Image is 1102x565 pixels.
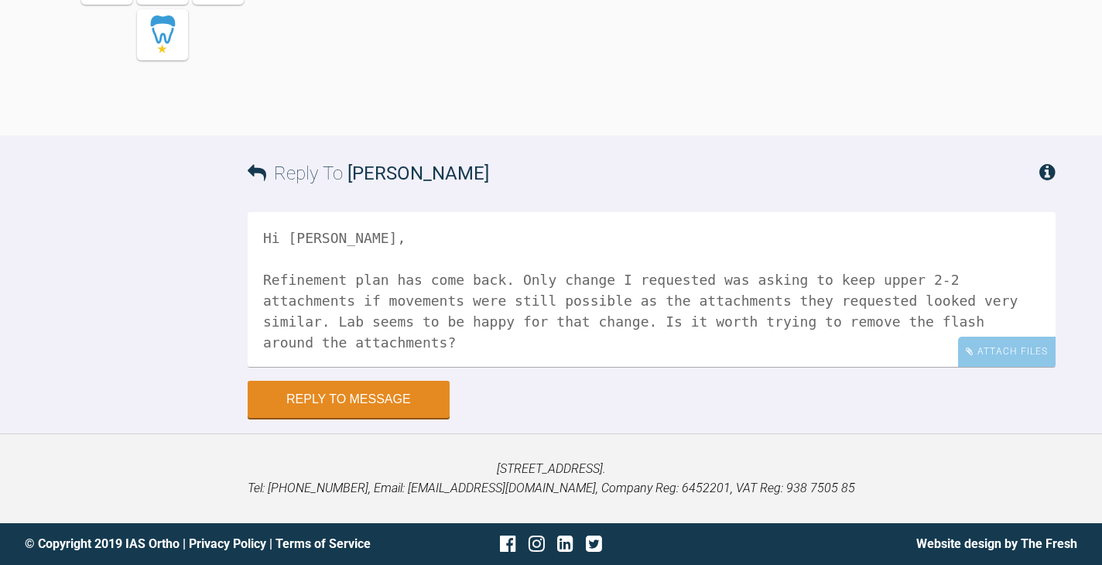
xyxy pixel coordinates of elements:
[248,381,450,418] button: Reply to Message
[275,536,371,551] a: Terms of Service
[347,163,489,184] span: [PERSON_NAME]
[958,337,1056,367] div: Attach Files
[916,536,1077,551] a: Website design by The Fresh
[248,212,1056,367] textarea: Hi [PERSON_NAME], Refinement plan has come back. Only change I requested was asking to keep upper...
[25,534,375,554] div: © Copyright 2019 IAS Ortho | |
[25,459,1077,498] p: [STREET_ADDRESS]. Tel: [PHONE_NUMBER], Email: [EMAIL_ADDRESS][DOMAIN_NAME], Company Reg: 6452201,...
[248,159,489,188] h3: Reply To
[189,536,266,551] a: Privacy Policy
